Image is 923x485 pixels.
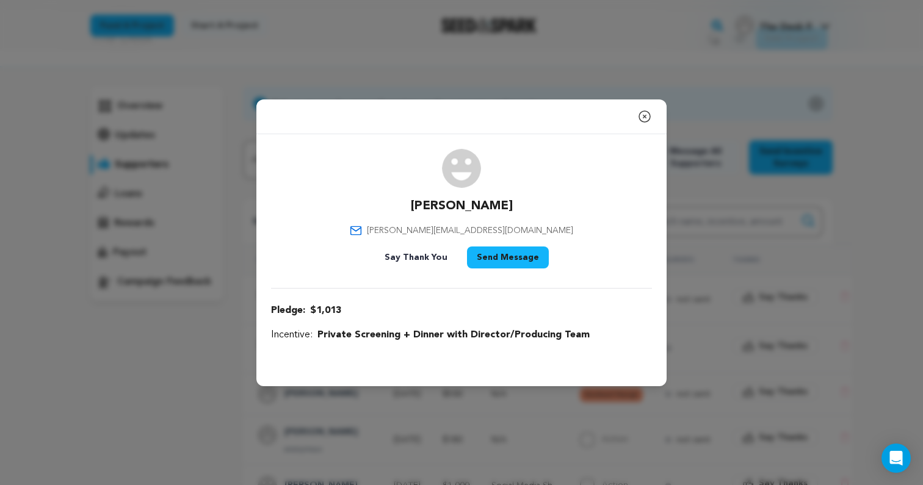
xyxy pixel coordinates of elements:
p: [PERSON_NAME] [411,198,513,215]
img: user.png [442,149,481,188]
span: $1,013 [310,303,341,318]
button: Send Message [467,246,549,268]
button: Say Thank You [375,246,457,268]
span: Incentive: [271,328,313,342]
span: Pledge: [271,303,305,318]
span: [PERSON_NAME][EMAIL_ADDRESS][DOMAIN_NAME] [367,225,573,237]
span: Private Screening + Dinner with Director/Producing Team [317,328,590,342]
div: Open Intercom Messenger [881,444,911,473]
